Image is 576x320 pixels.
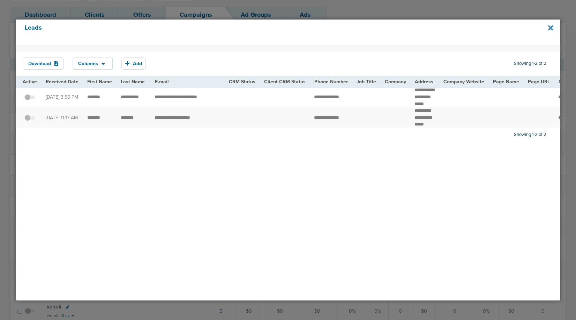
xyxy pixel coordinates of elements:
[528,79,550,85] span: Page URL
[87,79,112,85] span: First Name
[25,24,500,40] h4: Leads
[514,132,546,138] span: Showing 1-2 of 2
[121,79,145,85] span: Last Name
[380,76,410,87] th: Company
[314,79,348,85] span: Phone Number
[260,76,310,87] th: Client CRM Status
[42,87,83,107] td: [DATE] 3:56 PM
[78,61,98,66] span: Columns
[229,79,255,85] span: CRM Status
[352,76,380,87] th: Job Title
[23,58,64,70] button: Download
[121,58,146,70] button: Add
[439,76,488,87] th: Company Website
[514,61,546,67] span: Showing 1-2 of 2
[133,61,142,67] span: Add
[410,76,439,87] th: Address
[155,79,169,85] span: E-mail
[488,76,523,87] th: Page Name
[23,79,37,85] span: Active
[42,107,83,128] td: [DATE] 11:17 AM
[46,79,78,85] span: Received Date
